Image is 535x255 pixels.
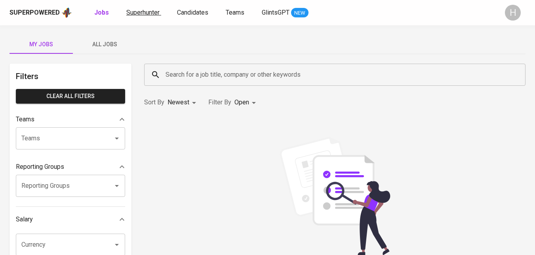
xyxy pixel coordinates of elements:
p: Filter By [208,98,231,107]
span: All Jobs [78,40,131,49]
h6: Filters [16,70,125,83]
a: Jobs [94,8,110,18]
p: Newest [168,98,189,107]
span: Candidates [177,9,208,16]
div: Newest [168,95,199,110]
button: Clear All filters [16,89,125,104]
button: Open [111,133,122,144]
span: My Jobs [14,40,68,49]
p: Reporting Groups [16,162,64,172]
button: Open [111,239,122,250]
span: GlintsGPT [262,9,289,16]
div: Open [234,95,259,110]
div: H [505,5,521,21]
span: Open [234,98,249,106]
span: Teams [226,9,244,16]
div: Reporting Groups [16,159,125,175]
p: Sort By [144,98,164,107]
b: Jobs [94,9,109,16]
a: GlintsGPT NEW [262,8,308,18]
p: Salary [16,215,33,224]
a: Superhunter [126,8,161,18]
a: Superpoweredapp logo [10,7,72,19]
span: Clear All filters [22,91,119,101]
a: Teams [226,8,246,18]
p: Teams [16,115,34,124]
div: Teams [16,111,125,127]
img: app logo [61,7,72,19]
button: Open [111,180,122,191]
div: Superpowered [10,8,60,17]
span: NEW [291,9,308,17]
span: Superhunter [126,9,160,16]
div: Salary [16,212,125,227]
a: Candidates [177,8,210,18]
